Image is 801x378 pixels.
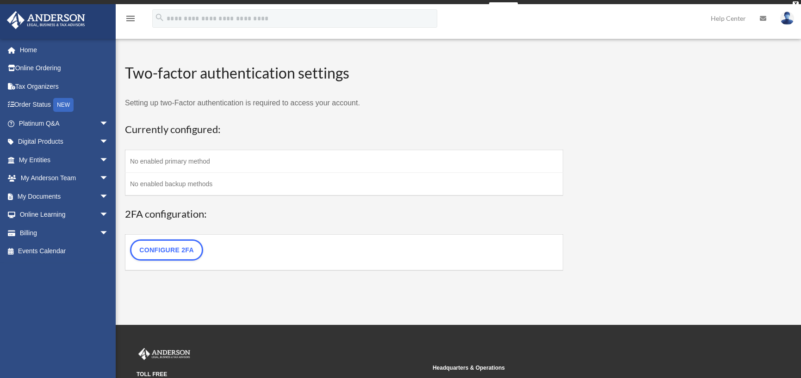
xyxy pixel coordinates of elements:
[6,206,123,224] a: Online Learningarrow_drop_down
[125,16,136,24] a: menu
[6,114,123,133] a: Platinum Q&Aarrow_drop_down
[4,11,88,29] img: Anderson Advisors Platinum Portal
[6,187,123,206] a: My Documentsarrow_drop_down
[6,224,123,242] a: Billingarrow_drop_down
[125,122,563,137] h3: Currently configured:
[283,2,485,13] div: Get a chance to win 6 months of Platinum for free just by filling out this
[6,242,123,261] a: Events Calendar
[125,97,563,110] p: Setting up two-Factor authentication is required to access your account.
[99,206,118,225] span: arrow_drop_down
[99,187,118,206] span: arrow_drop_down
[137,348,192,360] img: Anderson Advisors Platinum Portal
[6,151,123,169] a: My Entitiesarrow_drop_down
[53,98,74,112] div: NEW
[6,77,123,96] a: Tax Organizers
[130,239,203,261] a: Configure 2FA
[125,172,563,195] td: No enabled backup methods
[433,363,722,373] small: Headquarters & Operations
[6,96,123,115] a: Order StatusNEW
[99,133,118,152] span: arrow_drop_down
[99,114,118,133] span: arrow_drop_down
[125,207,563,221] h3: 2FA configuration:
[793,1,799,7] div: close
[6,41,123,59] a: Home
[6,133,123,151] a: Digital Productsarrow_drop_down
[6,59,123,78] a: Online Ordering
[125,13,136,24] i: menu
[99,151,118,170] span: arrow_drop_down
[125,63,563,84] h2: Two-factor authentication settings
[6,169,123,188] a: My Anderson Teamarrow_drop_down
[99,169,118,188] span: arrow_drop_down
[125,150,563,172] td: No enabled primary method
[780,12,794,25] img: User Pic
[489,2,518,13] a: survey
[155,12,165,23] i: search
[99,224,118,243] span: arrow_drop_down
